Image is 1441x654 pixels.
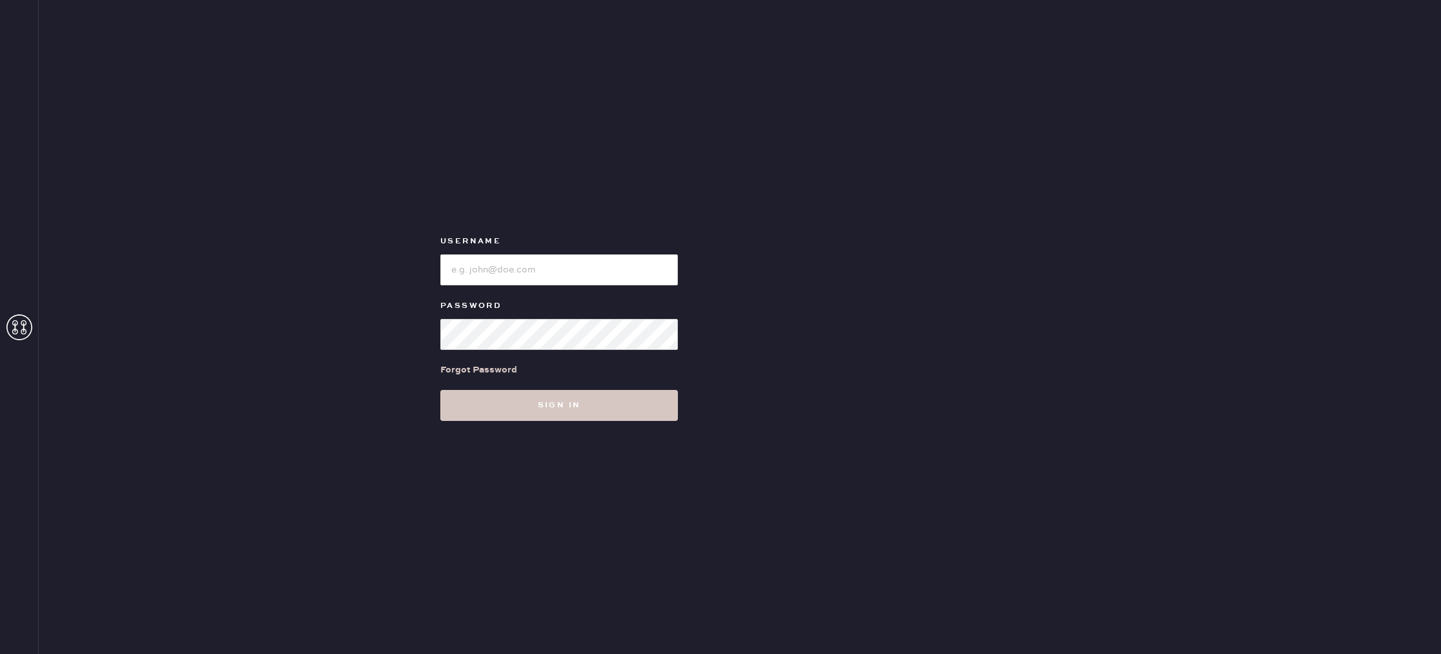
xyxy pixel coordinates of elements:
label: Password [440,298,678,314]
div: Forgot Password [440,363,517,377]
input: e.g. john@doe.com [440,254,678,285]
label: Username [440,234,678,249]
button: Sign in [440,390,678,421]
a: Forgot Password [440,350,517,390]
